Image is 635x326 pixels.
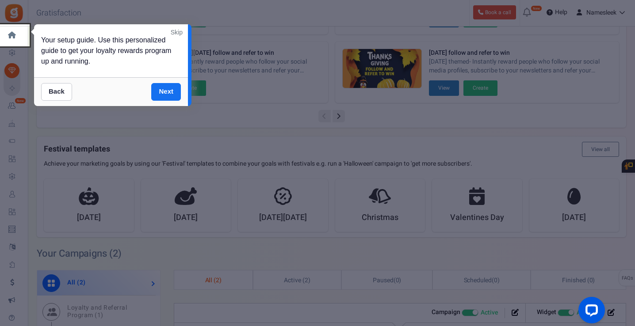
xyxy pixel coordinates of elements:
a: Next [151,83,181,101]
a: Back [41,83,72,101]
a: Skip [171,28,183,37]
div: Your setup guide. Use this personalized guide to get your loyalty rewards program up and running. [34,24,188,77]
